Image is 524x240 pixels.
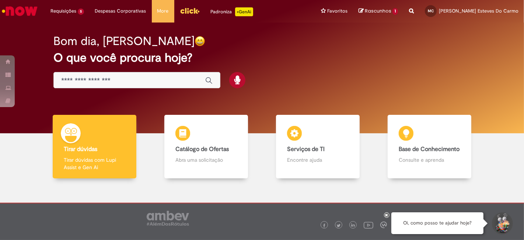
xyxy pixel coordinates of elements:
span: Requisições [50,7,76,15]
span: [PERSON_NAME] Esteves Do Carmo [439,8,518,14]
p: Abra uma solicitação [175,156,237,164]
p: +GenAi [235,7,253,16]
div: Padroniza [211,7,253,16]
span: 5 [78,8,84,15]
p: Consulte e aprenda [399,156,461,164]
img: logo_footer_twitter.png [337,224,340,227]
a: Base de Conhecimento Consulte e aprenda [374,115,485,179]
span: MC [428,8,434,13]
b: Serviços de TI [287,145,325,153]
img: logo_footer_youtube.png [364,220,373,230]
span: More [157,7,169,15]
img: ServiceNow [1,4,39,18]
h2: O que você procura hoje? [53,51,471,64]
span: Favoritos [327,7,347,15]
span: 1 [392,8,398,15]
h2: Bom dia, [PERSON_NAME] [53,35,195,48]
a: Tirar dúvidas Tirar dúvidas com Lupi Assist e Gen Ai [39,115,150,179]
p: Encontre ajuda [287,156,349,164]
a: Rascunhos [359,8,398,15]
img: click_logo_yellow_360x200.png [180,5,200,16]
img: logo_footer_ambev_rotulo_gray.png [147,211,189,226]
p: Tirar dúvidas com Lupi Assist e Gen Ai [64,156,126,171]
b: Catálogo de Ofertas [175,145,229,153]
span: Despesas Corporativas [95,7,146,15]
div: Oi, como posso te ajudar hoje? [391,212,483,234]
span: Rascunhos [365,7,391,14]
b: Base de Conhecimento [399,145,460,153]
img: logo_footer_facebook.png [322,224,326,227]
b: Tirar dúvidas [64,145,97,153]
img: logo_footer_workplace.png [380,222,387,228]
button: Iniciar Conversa de Suporte [491,212,513,234]
a: Serviços de TI Encontre ajuda [262,115,374,179]
img: happy-face.png [195,36,205,47]
img: logo_footer_linkedin.png [351,223,355,228]
a: Catálogo de Ofertas Abra uma solicitação [150,115,262,179]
